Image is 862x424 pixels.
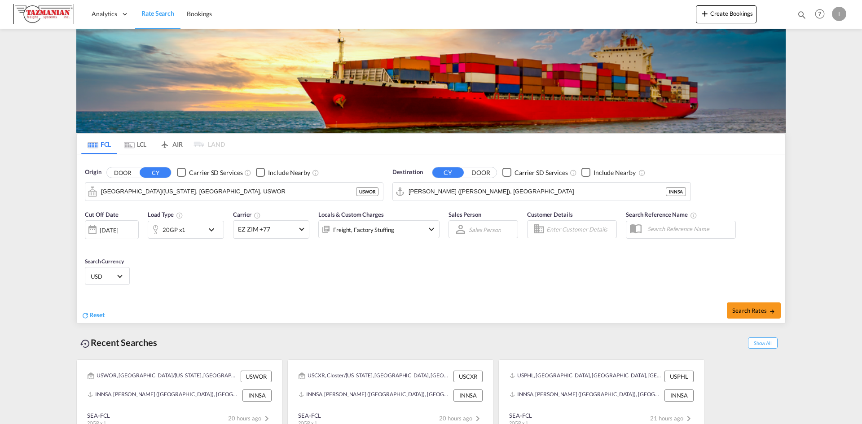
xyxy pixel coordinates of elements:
[81,134,225,154] md-pagination-wrapper: Use the left and right arrow keys to navigate between tabs
[409,185,666,198] input: Search by Port
[148,221,224,239] div: 20GP x1icon-chevron-down
[141,9,174,17] span: Rate Search
[465,167,497,178] button: DOOR
[333,223,394,236] div: Freight Factory Stuffing
[244,169,251,176] md-icon: Unchecked: Search for CY (Container Yard) services for all selected carriers.Checked : Search for...
[140,167,171,178] button: CY
[432,167,464,178] button: CY
[80,338,91,349] md-icon: icon-backup-restore
[76,332,161,353] div: Recent Searches
[233,211,261,218] span: Carrier
[90,270,125,283] md-select: Select Currency: $ USDUnited States Dollar
[148,211,183,218] span: Load Type
[664,389,694,401] div: INNSA
[312,169,319,176] md-icon: Unchecked: Ignores neighbouring ports when fetching rates.Checked : Includes neighbouring ports w...
[812,6,832,22] div: Help
[206,224,221,235] md-icon: icon-chevron-down
[626,211,697,218] span: Search Reference Name
[570,169,577,176] md-icon: Unchecked: Search for CY (Container Yard) services for all selected carriers.Checked : Search for...
[356,187,378,196] div: USWOR
[256,168,310,177] md-checkbox: Checkbox No Ink
[527,211,572,218] span: Customer Details
[81,311,89,319] md-icon: icon-refresh
[664,371,694,382] div: USPHL
[228,415,272,422] span: 20 hours ago
[638,169,646,176] md-icon: Unchecked: Ignores neighbouring ports when fetching rates.Checked : Includes neighbouring ports w...
[89,311,105,319] span: Reset
[509,411,532,420] div: SEA-FCL
[453,389,483,401] div: INNSA
[449,211,481,218] span: Sales Person
[189,168,242,177] div: Carrier SD Services
[472,413,483,424] md-icon: icon-chevron-right
[453,371,483,382] div: USCXR
[812,6,827,22] span: Help
[393,183,690,201] md-input-container: Jawaharlal Nehru (Nhava Sheva), INNSA
[748,337,778,349] span: Show All
[92,9,117,18] span: Analytics
[88,389,240,401] div: INNSA, Jawaharlal Nehru (Nhava Sheva), India, Indian Subcontinent, Asia Pacific
[683,413,694,424] md-icon: icon-chevron-right
[87,411,110,420] div: SEA-FCL
[85,211,119,218] span: Cut Off Date
[502,168,568,177] md-checkbox: Checkbox No Ink
[177,168,242,177] md-checkbox: Checkbox No Ink
[832,7,846,21] div: I
[76,29,786,133] img: LCL+%26+FCL+BACKGROUND.png
[594,168,636,177] div: Include Nearby
[85,220,139,239] div: [DATE]
[666,187,686,196] div: INNSA
[515,168,568,177] div: Carrier SD Services
[107,167,138,178] button: DOOR
[163,223,185,236] div: 20GP x1
[797,10,807,20] md-icon: icon-magnify
[13,4,74,24] img: a292c8e082cb11ee87a80f50be6e15c3.JPG
[299,389,451,401] div: INNSA, Jawaharlal Nehru (Nhava Sheva), India, Indian Subcontinent, Asia Pacific
[153,134,189,154] md-tab-item: AIR
[85,258,124,265] span: Search Currency
[298,411,321,420] div: SEA-FCL
[581,168,636,177] md-checkbox: Checkbox No Ink
[100,226,118,234] div: [DATE]
[732,307,775,314] span: Search Rates
[299,371,451,382] div: USCXR, Closter/New Jersey, NJ, United States, North America, Americas
[187,10,212,17] span: Bookings
[101,185,356,198] input: Search by Port
[254,212,261,219] md-icon: The selected Trucker/Carrierwill be displayed in the rate results If the rates are from another f...
[650,415,694,422] span: 21 hours ago
[643,222,735,236] input: Search Reference Name
[88,371,238,382] div: USWOR, West Orange/New Jersey, NJ, United States, North America, Americas
[769,308,775,315] md-icon: icon-arrow-right
[85,183,383,201] md-input-container: West Orange/New Jersey, NJ, USWOR
[77,154,785,323] div: Origin DOOR CY Checkbox No InkUnchecked: Search for CY (Container Yard) services for all selected...
[727,302,781,319] button: Search Ratesicon-arrow-right
[699,8,710,19] md-icon: icon-plus 400-fg
[85,238,92,250] md-datepicker: Select
[261,413,272,424] md-icon: icon-chevron-right
[268,168,310,177] div: Include Nearby
[318,211,384,218] span: Locals & Custom Charges
[696,5,756,23] button: icon-plus 400-fgCreate Bookings
[510,389,662,401] div: INNSA, Jawaharlal Nehru (Nhava Sheva), India, Indian Subcontinent, Asia Pacific
[439,415,483,422] span: 20 hours ago
[318,220,440,238] div: Freight Factory Stuffingicon-chevron-down
[117,134,153,154] md-tab-item: LCL
[546,223,614,236] input: Enter Customer Details
[85,168,101,177] span: Origin
[690,212,697,219] md-icon: Your search will be saved by the below given name
[426,224,437,235] md-icon: icon-chevron-down
[468,223,502,236] md-select: Sales Person
[81,134,117,154] md-tab-item: FCL
[241,371,272,382] div: USWOR
[91,272,116,280] span: USD
[159,139,170,146] md-icon: icon-airplane
[797,10,807,23] div: icon-magnify
[392,168,423,177] span: Destination
[510,371,662,382] div: USPHL, Philadelphia, PA, United States, North America, Americas
[242,389,272,401] div: INNSA
[81,310,105,320] div: icon-refreshReset
[238,225,296,234] span: EZ ZIM +77
[176,212,183,219] md-icon: icon-information-outline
